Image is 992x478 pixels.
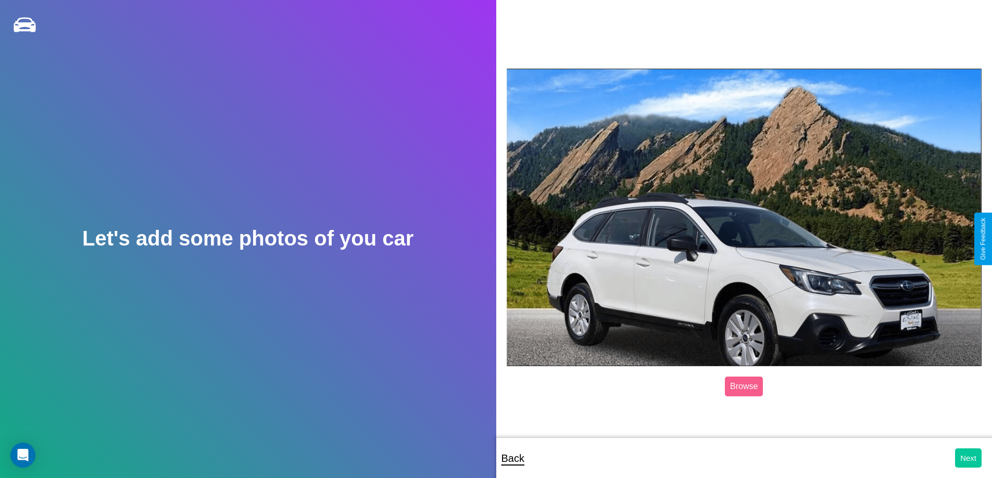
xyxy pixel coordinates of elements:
label: Browse [725,377,763,396]
h2: Let's add some photos of you car [82,227,413,250]
div: Give Feedback [980,218,987,260]
p: Back [501,449,524,468]
img: posted [507,69,982,366]
button: Next [955,448,982,468]
div: Open Intercom Messenger [10,443,35,468]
